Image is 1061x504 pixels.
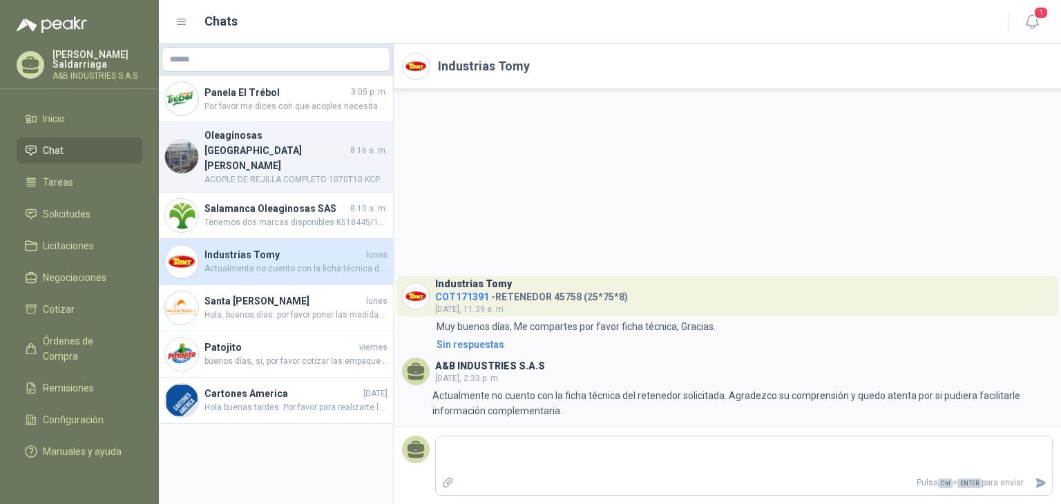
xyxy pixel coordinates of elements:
a: Chat [17,137,142,164]
button: 1 [1020,10,1044,35]
a: Configuración [17,407,142,433]
img: Company Logo [165,245,198,278]
a: Tareas [17,169,142,195]
span: [DATE], 2:33 p. m. [435,374,500,383]
h4: - RETENEDOR 45758 (25*75*8) [435,288,628,301]
h4: Cartones America [204,386,361,401]
p: Actualmente no cuento con la ficha técnica del retenedor solicitada. Agradezco su comprensión y q... [432,388,1053,418]
a: Inicio [17,106,142,132]
span: Manuales y ayuda [43,444,122,459]
span: Tenemos dos marcas disponibles K518445/10.KOYO $279.926 + IVA K518445/10.TIMKEN $453.613 + IVA [204,216,388,229]
h4: Industrias Tomy [204,247,363,262]
span: Tareas [43,175,73,190]
span: lunes [366,295,388,308]
a: Solicitudes [17,201,142,227]
a: Company LogoSalamanca Oleaginosas SAS8:10 a. m.Tenemos dos marcas disponibles K518445/10.KOYO $27... [159,193,393,239]
p: [PERSON_NAME] Saldarriaga [52,50,142,69]
a: Órdenes de Compra [17,328,142,369]
h4: Panela El Trébol [204,85,348,100]
p: A&B INDUSTRIES S.A.S [52,72,142,80]
a: Company LogoPatojitoviernesbuenos días, si, por favor cotizar las empaquetaduras y/o el cambio de... [159,331,393,378]
a: Sin respuestas [434,337,1053,352]
a: Company LogoPanela El Trébol3:05 p. m.Por favor me dices con que acoples necesitas las mangueras.... [159,76,393,122]
p: Pulsa + para enviar [459,471,1030,495]
span: 3:05 p. m. [351,86,388,99]
a: Manuales y ayuda [17,438,142,465]
span: Licitaciones [43,238,94,253]
span: COT171391 [435,291,489,302]
h4: Patojito [204,340,356,355]
span: Configuración [43,412,104,427]
h3: Industrias Tomy [435,280,512,288]
h1: Chats [204,12,238,31]
span: Órdenes de Compra [43,333,129,364]
img: Company Logo [403,53,429,79]
span: Actualmente no cuento con la ficha técnica del retenedor solicitada. Agradezco su comprensión y q... [204,262,388,275]
span: Inicio [43,111,65,126]
h4: Oleaginosas [GEOGRAPHIC_DATA][PERSON_NAME] [204,128,347,173]
button: Enviar [1029,471,1052,495]
img: Company Logo [403,283,429,309]
span: Ctrl [938,478,953,488]
span: [DATE] [363,387,388,400]
a: Company LogoOleaginosas [GEOGRAPHIC_DATA][PERSON_NAME]8:16 a. m.ACOPLE DE REJILLA COMPLETO 1070T1... [159,122,393,193]
a: Licitaciones [17,233,142,259]
span: 8:16 a. m. [350,144,388,157]
span: 1 [1033,6,1049,19]
a: Negociaciones [17,264,142,291]
img: Company Logo [165,140,198,173]
img: Company Logo [165,384,198,417]
a: Cotizar [17,296,142,322]
a: Company LogoSanta [PERSON_NAME]lunesHola, buenos días. por favor poner las medidas exactas o el n... [159,285,393,331]
img: Company Logo [165,291,198,324]
span: Chat [43,143,64,158]
img: Company Logo [165,199,198,232]
span: Hola, buenos días. por favor poner las medidas exactas o el numero de referencia para poder reali... [204,309,388,322]
span: Hola buenas tardes. Por favor para realizarte la cotización. Necesitan la manguera para agua aire... [204,401,388,414]
span: [DATE], 11:39 a. m. [435,304,506,314]
label: Adjuntar archivos [436,471,459,495]
span: Remisiones [43,380,94,396]
a: Company LogoIndustrias TomylunesActualmente no cuento con la ficha técnica del retenedor solicita... [159,239,393,285]
h4: Salamanca Oleaginosas SAS [204,201,347,216]
span: viernes [359,341,388,354]
p: Muy buenos días, Me compartes por favor ficha técnica, Gracias. [437,319,716,334]
h4: Santa [PERSON_NAME] [204,293,363,309]
span: ENTER [957,478,982,488]
img: Logo peakr [17,17,87,33]
span: 8:10 a. m. [350,202,388,215]
span: Solicitudes [43,206,90,222]
span: buenos días, si, por favor cotizar las empaquetaduras y/o el cambio de las empaquetaduras para el... [204,355,388,368]
span: Cotizar [43,302,75,317]
span: lunes [366,249,388,262]
img: Company Logo [165,338,198,371]
span: ACOPLE DE REJILLA COMPLETO 1070T10.KCP $1.952.257+IVA [204,173,388,186]
h2: Industrias Tomy [438,57,530,76]
img: Company Logo [165,82,198,115]
a: Remisiones [17,375,142,401]
span: Por favor me dices con que acoples necesitas las mangueras. Gracias. [204,100,388,113]
span: Negociaciones [43,270,106,285]
a: Company LogoCartones America[DATE]Hola buenas tardes. Por favor para realizarte la cotización. Ne... [159,378,393,424]
div: Sin respuestas [437,337,504,352]
h3: A&B INDUSTRIES S.A.S [435,362,545,370]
